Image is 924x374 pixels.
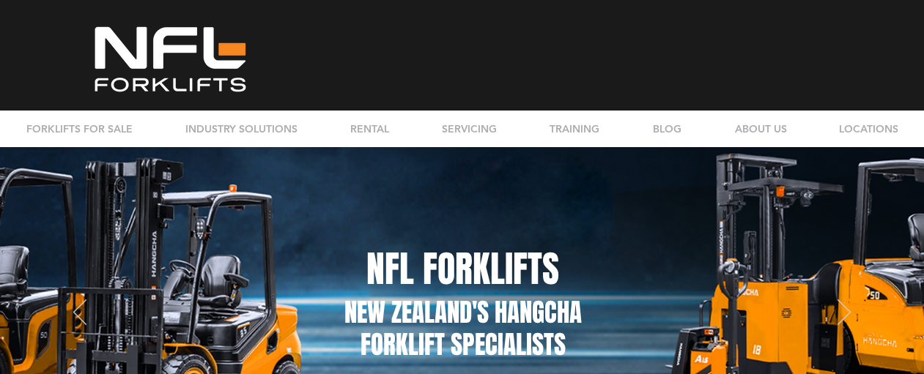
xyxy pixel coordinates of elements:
a: TRAINING [522,111,626,147]
a: INDUSTRY SOLUTIONS [158,111,323,147]
p: FORKLIFTS FOR SALE [19,111,140,147]
a: BLOG [626,111,708,147]
a: SERVICING [415,111,522,147]
span: NFL FORKLIFTS [366,242,559,296]
button: Next [838,299,851,327]
img: NFL White_LG clearcut.png [86,23,254,95]
p: TRAINING [542,111,607,147]
a: RENTAL [323,111,415,147]
span: NEW ZEALAND'S HANGCHA FORKLIFT SPECIALISTS [344,293,582,364]
p: INDUSTRY SOLUTIONS [178,111,305,147]
p: RENTAL [343,111,396,147]
button: Previous [73,299,86,327]
div: LOCATIONS [813,111,924,147]
p: ABOUT US [728,111,794,147]
p: LOCATIONS [832,111,906,147]
div: ABOUT US [708,111,813,147]
p: BLOG [646,111,689,147]
p: SERVICING [435,111,504,147]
